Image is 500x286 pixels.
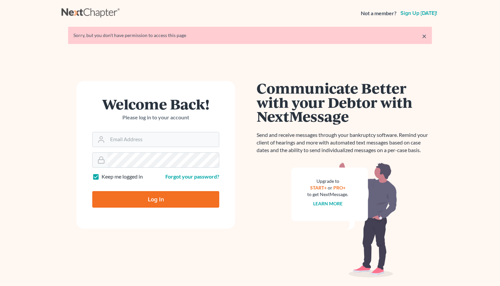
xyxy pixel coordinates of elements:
div: Upgrade to [307,178,348,184]
h1: Welcome Back! [92,97,219,111]
a: Sign up [DATE]! [399,11,438,16]
img: nextmessage_bg-59042aed3d76b12b5cd301f8e5b87938c9018125f34e5fa2b7a6b67550977c72.svg [291,162,397,278]
input: Log In [92,191,219,208]
label: Keep me logged in [102,173,143,181]
p: Send and receive messages through your bankruptcy software. Remind your client of hearings and mo... [257,131,432,154]
div: Sorry, but you don't have permission to access this page [73,32,427,39]
a: Learn more [313,201,343,206]
strong: Not a member? [361,10,396,17]
a: Forgot your password? [165,173,219,180]
div: to get NextMessage. [307,191,348,198]
input: Email Address [107,132,219,147]
span: or [328,185,332,190]
a: × [422,32,427,40]
h1: Communicate Better with your Debtor with NextMessage [257,81,432,123]
p: Please log in to your account [92,114,219,121]
a: PRO+ [333,185,346,190]
a: START+ [310,185,327,190]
